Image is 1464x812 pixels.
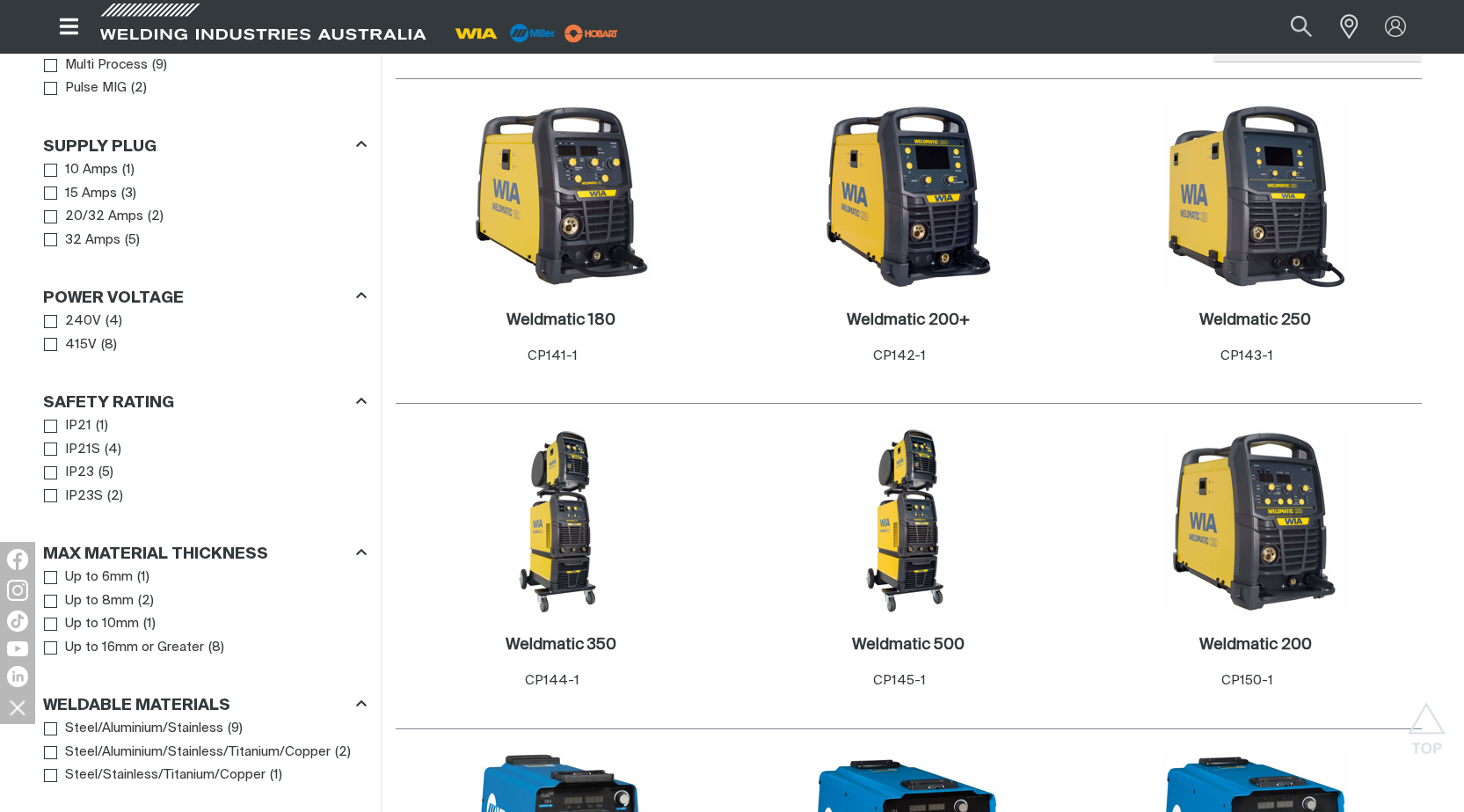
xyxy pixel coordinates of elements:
[44,310,366,356] ul: Power Voltage
[506,311,615,331] a: Weldmatic 180
[43,393,174,413] h3: Safety Rating
[270,765,282,786] span: ( 1 )
[852,637,965,653] h2: Weldmatic 500
[7,580,28,601] img: Instagram
[506,637,616,653] h2: Weldmatic 350
[467,427,655,615] img: Weldmatic 350
[65,311,101,332] span: 240V
[44,485,104,508] a: IP23S
[1162,102,1350,290] img: Weldmatic 250
[506,312,615,328] h2: Weldmatic 180
[1271,7,1331,47] button: Search products
[467,102,655,290] img: Weldmatic 180
[65,719,223,739] span: Steel/Aluminium/Stainless
[814,102,1002,290] img: Weldmatic 200+
[44,182,118,206] a: 15 Amps
[559,26,623,40] a: miller
[65,486,103,507] span: IP23S
[873,349,926,362] span: CP142-1
[152,55,167,76] span: ( 9 )
[106,311,122,332] span: ( 4 )
[65,335,97,355] span: 415V
[65,184,117,204] span: 15 Amps
[65,743,331,763] span: Steel/Aluminium/Stainless/Titanium/Copper
[1249,7,1330,47] input: Product name or item number...
[814,427,1002,615] img: Weldmatic 500
[559,20,623,47] img: miller
[65,765,266,786] span: Steel/Stainless/Titanium/Copper
[7,641,28,656] img: YouTube
[852,635,965,655] a: Weldmatic 500
[43,289,184,309] h3: Power Voltage
[43,545,268,565] h3: Max Material Thickness
[125,230,140,251] span: ( 5 )
[148,207,164,227] span: ( 2 )
[98,463,113,483] span: ( 5 )
[7,611,28,632] img: TikTok
[44,566,134,589] a: Up to 6mm
[43,286,367,310] div: Power Voltage
[44,310,102,333] a: 240V
[44,414,366,508] ul: Safety Rating
[44,636,205,660] a: Up to 16mm or Greater
[65,230,120,251] span: 32 Amps
[1407,702,1446,742] button: Scroll to top
[65,416,91,436] span: IP21
[44,612,140,636] a: Up to 10mm
[105,440,121,460] span: ( 4 )
[143,614,156,634] span: ( 1 )
[96,416,108,436] span: ( 1 )
[121,184,136,204] span: ( 3 )
[44,158,119,182] a: 10 Amps
[847,311,970,331] a: Weldmatic 200+
[101,335,117,355] span: ( 8 )
[65,638,204,658] span: Up to 16mm or Greater
[7,549,28,570] img: Facebook
[208,638,224,658] span: ( 8 )
[65,614,139,634] span: Up to 10mm
[1199,635,1312,655] a: Weldmatic 200
[44,229,121,252] a: 32 Amps
[3,692,33,722] img: hide socials
[131,78,147,99] span: ( 2 )
[44,461,95,485] a: IP23
[65,78,127,99] span: Pulse MIG
[335,743,351,763] span: ( 2 )
[44,77,127,100] a: Pulse MIG
[44,764,266,787] a: Steel/Stainless/Titanium/Copper
[847,312,970,328] h2: Weldmatic 200+
[65,207,143,227] span: 20/32 Amps
[506,635,616,655] a: Weldmatic 350
[528,349,578,362] span: CP141-1
[44,438,101,462] a: IP21S
[7,666,28,687] img: LinkedIn
[44,589,135,613] a: Up to 8mm
[44,333,98,357] a: 415V
[44,717,224,741] a: Steel/Aluminium/Stainless
[43,137,157,157] h3: Supply Plug
[137,567,149,588] span: ( 1 )
[1199,637,1312,653] h2: Weldmatic 200
[44,566,366,659] ul: Max Material Thickness
[1162,427,1350,615] img: Weldmatic 200
[228,719,243,739] span: ( 9 )
[65,440,100,460] span: IP21S
[44,158,366,252] ul: Supply Plug
[1199,311,1311,331] a: Weldmatic 250
[525,674,579,687] span: CP144-1
[43,134,367,157] div: Supply Plug
[43,391,367,414] div: Safety Rating
[65,567,133,588] span: Up to 6mm
[44,717,366,787] ul: Weldable Materials
[44,54,366,100] ul: Process
[107,486,123,507] span: ( 2 )
[43,693,367,717] div: Weldable Materials
[122,160,135,180] span: ( 1 )
[1199,312,1311,328] h2: Weldmatic 250
[65,55,148,76] span: Multi Process
[873,674,926,687] span: CP145-1
[138,591,154,611] span: ( 2 )
[43,696,230,716] h3: Weldable Materials
[44,414,92,438] a: IP21
[65,591,134,611] span: Up to 8mm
